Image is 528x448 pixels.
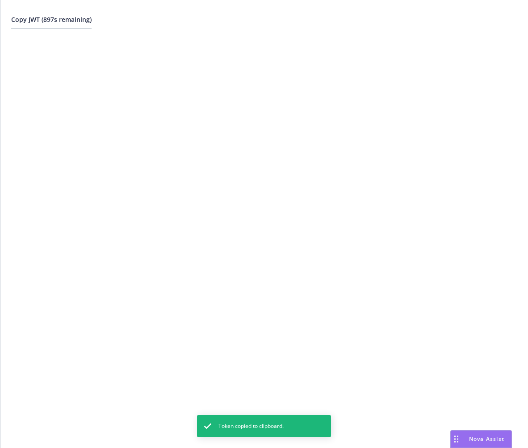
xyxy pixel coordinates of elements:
span: Copy JWT ( 897 s remaining) [11,15,92,24]
div: Drag to move [451,431,462,448]
button: Nova Assist [450,430,512,448]
button: Copy JWT (897s remaining) [11,11,92,29]
span: Nova Assist [469,435,504,443]
span: Token copied to clipboard. [218,422,284,430]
